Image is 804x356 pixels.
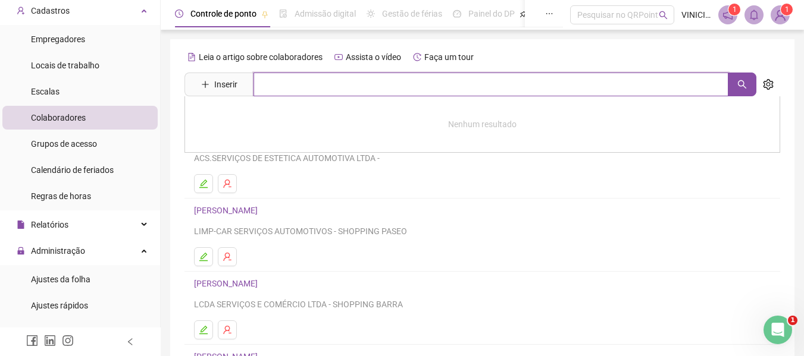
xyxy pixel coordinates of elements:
span: ellipsis [545,10,553,18]
span: Assista o vídeo [346,52,401,62]
span: Inserir [214,78,237,91]
span: file-done [279,10,287,18]
span: facebook [26,335,38,346]
a: [PERSON_NAME] [194,279,261,288]
span: Relatórios [31,220,68,229]
span: Escalas [31,87,60,96]
span: linkedin [44,335,56,346]
iframe: Intercom live chat [764,316,792,344]
span: 1 [785,5,789,14]
span: plus [201,80,209,89]
span: edit [199,252,208,262]
span: setting [763,79,774,90]
span: VINICIUS [681,8,711,21]
span: file-text [187,53,196,61]
span: Grupos de acesso [31,139,97,149]
div: ACS.SERVIÇOS DE ESTETICA AUTOMOTIVA LTDA - [194,152,771,165]
span: clock-circle [175,10,183,18]
span: Gestão de férias [382,9,442,18]
sup: Atualize o seu contato no menu Meus Dados [781,4,793,15]
span: edit [199,179,208,188]
span: Leia o artigo sobre colaboradores [199,52,323,62]
span: Cadastros [31,6,70,15]
span: notification [722,10,733,20]
span: Admissão digital [295,9,356,18]
span: Locais de trabalho [31,61,99,70]
a: [PERSON_NAME] [194,206,261,215]
span: user-delete [223,252,232,262]
span: user-add [17,7,25,15]
span: search [659,11,668,20]
span: Nenhum resultado [448,119,517,129]
span: Ajustes da folha [31,275,90,284]
span: Controle de ponto [190,9,256,18]
span: history [413,53,421,61]
span: Análise de inconsistências [31,327,127,336]
sup: 1 [728,4,740,15]
div: LIMP-CAR SERVIÇOS AUTOMOTIVOS - SHOPPING PASEO [194,225,771,238]
span: Ajustes rápidos [31,301,88,310]
span: user-delete [223,179,232,188]
span: youtube [334,53,343,61]
span: Calendário de feriados [31,165,114,175]
div: LCDA SERVIÇOS E COMÉRCIO LTDA - SHOPPING BARRA [194,298,771,311]
span: Faça um tour [424,52,474,62]
span: sun [367,10,375,18]
img: 59819 [771,6,789,24]
span: pushpin [520,11,527,18]
span: Administração [31,246,85,256]
span: left [126,338,134,346]
span: pushpin [261,11,268,18]
span: Regras de horas [31,191,91,201]
span: search [737,80,747,89]
span: file [17,220,25,229]
span: 1 [733,5,737,14]
span: lock [17,247,25,255]
span: dashboard [453,10,461,18]
span: bell [749,10,759,20]
button: Inserir [192,75,247,94]
span: Empregadores [31,34,85,44]
span: edit [199,325,208,335]
span: user-delete [223,325,232,335]
span: Colaboradores [31,113,86,122]
span: instagram [62,335,74,346]
span: Painel do DP [468,9,515,18]
span: 1 [788,316,797,325]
